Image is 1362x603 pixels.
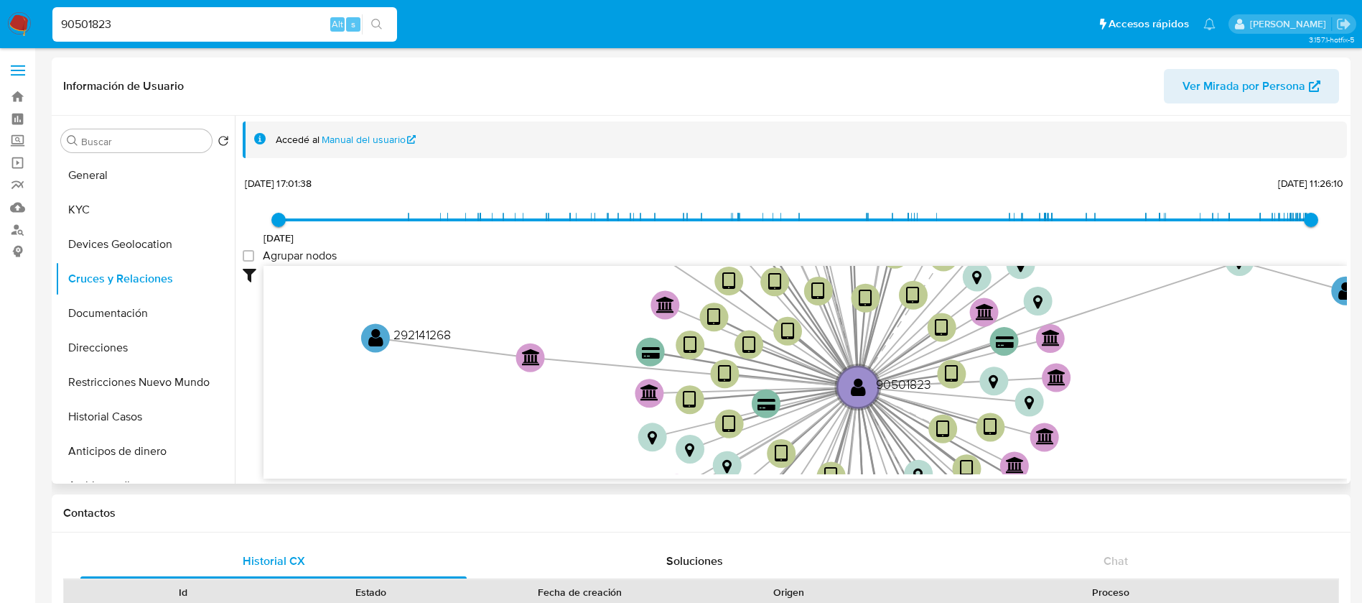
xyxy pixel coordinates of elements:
button: Archivos adjuntos [55,469,235,503]
text:  [722,271,736,292]
text: 90501823 [876,375,931,393]
text:  [642,346,660,360]
span: Soluciones [666,553,723,569]
a: Salir [1336,17,1351,32]
button: Volver al orden por defecto [218,135,229,151]
text: 292141268 [393,326,451,344]
button: search-icon [362,14,391,34]
text:  [648,430,657,446]
text:  [984,417,997,438]
div: Origen [705,585,873,599]
text:  [683,390,696,410]
text:  [859,288,872,309]
button: General [55,158,235,193]
text:  [1036,428,1055,446]
button: Anticipos de dinero [55,434,235,469]
span: Accedé al [276,133,319,147]
text:  [722,459,732,474]
input: Buscar usuario o caso... [52,15,397,34]
text:  [707,307,721,328]
text:  [996,336,1014,349]
div: Fecha de creación [475,585,685,599]
text:  [718,364,732,385]
div: Proceso [893,585,1328,599]
text:  [1042,329,1060,346]
span: Alt [332,17,343,31]
text:  [781,321,795,342]
button: Buscar [67,135,78,147]
span: Historial CX [243,553,305,569]
button: Cruces y Relaciones [55,262,235,296]
text:  [811,281,825,302]
text:  [1338,280,1353,301]
text:  [685,442,694,458]
text:  [851,377,866,397]
button: Restricciones Nuevo Mundo [55,365,235,400]
span: [DATE] [263,231,294,245]
text:  [936,419,950,440]
div: Id [99,585,267,599]
span: s [351,17,355,31]
h1: Información de Usuario [63,79,184,93]
text:  [722,414,736,435]
text:  [775,443,788,464]
text:  [368,328,383,349]
text:  [1016,257,1025,273]
text:  [757,398,775,412]
text:  [1006,456,1025,474]
input: Agrupar nodos [243,250,254,262]
text:  [972,270,981,286]
button: Documentación [55,296,235,331]
a: Manual del usuario [322,133,416,147]
p: alicia.aldreteperez@mercadolibre.com.mx [1250,17,1331,31]
span: [DATE] 11:26:10 [1278,176,1343,190]
text:  [768,272,782,293]
button: Ver Mirada por Persona [1164,69,1339,103]
text:  [937,247,951,268]
div: Estado [287,585,455,599]
h1: Contactos [63,506,1339,520]
text:  [1025,395,1034,411]
text:  [640,384,659,401]
input: Buscar [81,135,206,148]
text:  [913,467,923,483]
span: [DATE] 17:01:38 [245,176,312,190]
span: Accesos rápidos [1109,17,1189,32]
text:  [906,285,920,306]
text:  [989,374,998,390]
span: Agrupar nodos [263,249,337,263]
text:  [1033,294,1043,310]
span: Chat [1104,553,1128,569]
button: Direcciones [55,331,235,365]
text:  [656,296,675,313]
text:  [935,318,948,339]
text:  [960,459,974,479]
a: Notificaciones [1203,18,1216,30]
text:  [522,349,541,366]
span: Ver Mirada por Persona [1183,69,1305,103]
button: Devices Geolocation [55,227,235,262]
text:  [824,466,838,487]
text:  [1048,369,1066,386]
text:  [742,335,756,356]
button: KYC [55,193,235,227]
button: Historial Casos [55,400,235,434]
text:  [684,335,697,356]
text:  [945,364,958,385]
text:  [976,303,994,321]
